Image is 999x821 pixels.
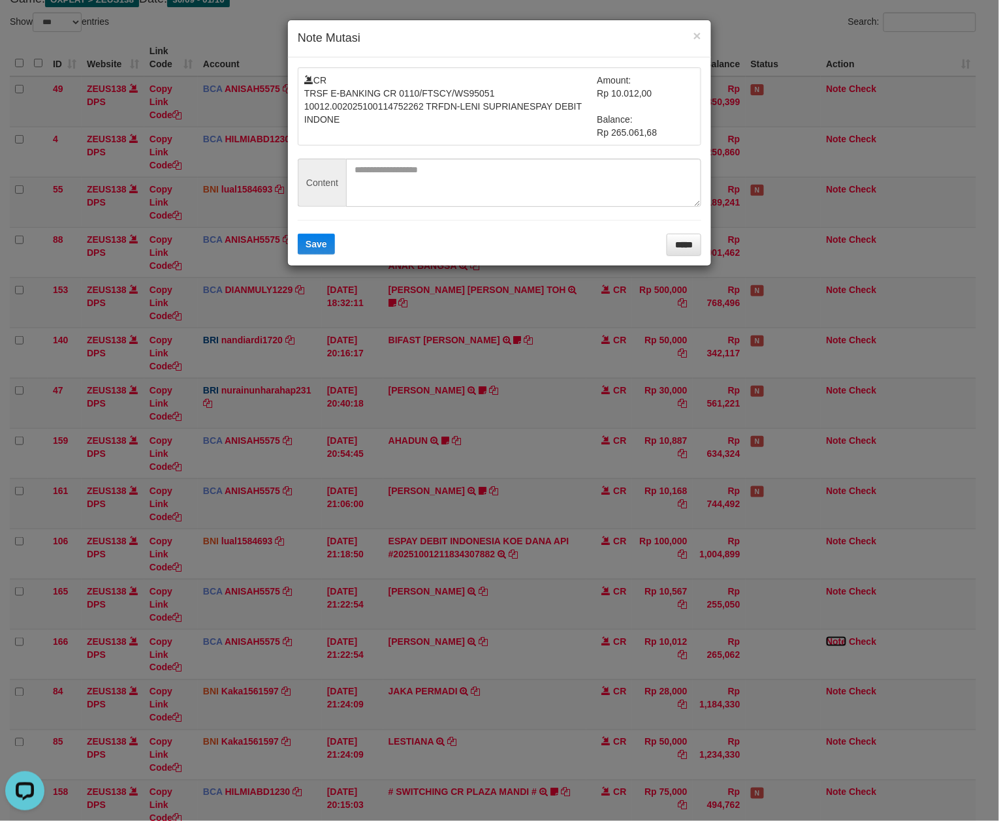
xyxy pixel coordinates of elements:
[298,30,701,47] h4: Note Mutasi
[304,74,597,139] td: CR TRSF E-BANKING CR 0110/FTSCY/WS95051 10012.002025100114752262 TRFDN-LENI SUPRIANESPAY DEBIT IN...
[597,74,695,139] td: Amount: Rp 10.012,00 Balance: Rp 265.061,68
[298,234,335,255] button: Save
[693,29,701,42] button: ×
[5,5,44,44] button: Open LiveChat chat widget
[298,159,346,207] span: Content
[306,239,327,249] span: Save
